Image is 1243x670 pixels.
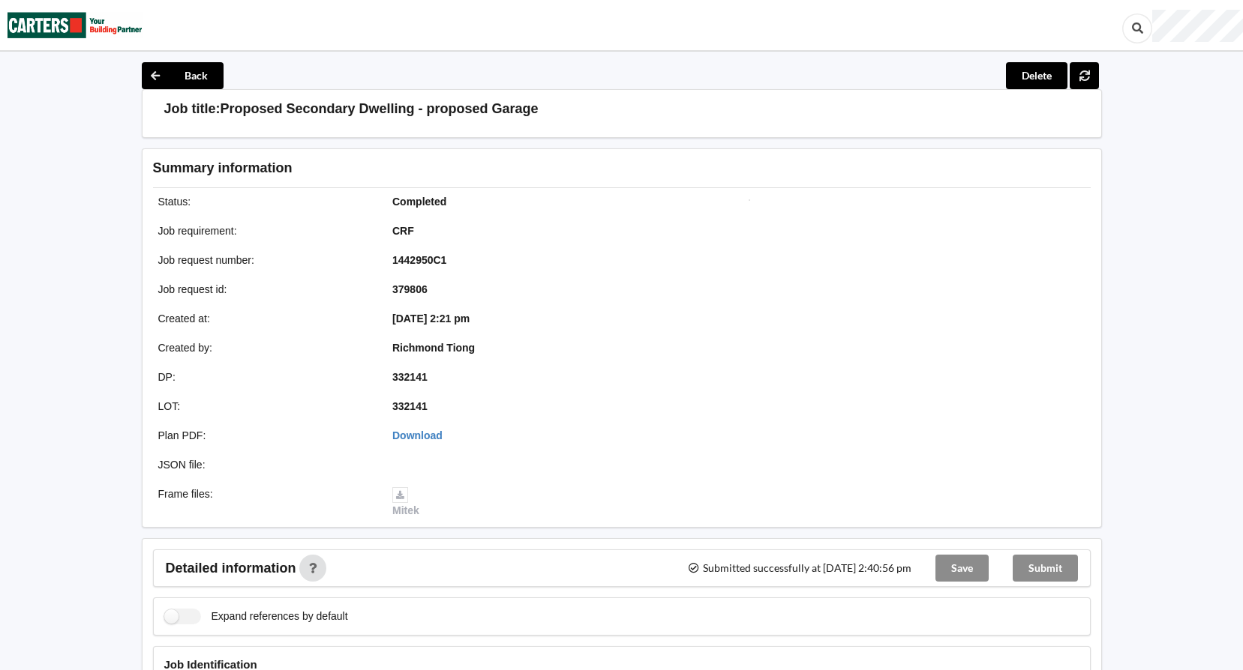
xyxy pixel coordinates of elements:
[148,253,383,268] div: Job request number :
[687,563,911,573] span: Submitted successfully at [DATE] 2:40:56 pm
[148,194,383,209] div: Status :
[392,342,475,354] b: Richmond Tiong
[148,282,383,297] div: Job request id :
[148,223,383,238] div: Job requirement :
[148,399,383,414] div: LOT :
[392,313,470,325] b: [DATE] 2:21 pm
[392,371,428,383] b: 332141
[148,340,383,355] div: Created by :
[392,283,428,295] b: 379806
[1152,10,1243,42] div: User Profile
[148,486,383,518] div: Frame files :
[166,561,296,575] span: Detailed information
[221,100,539,118] h3: Proposed Secondary Dwelling - proposed Garage
[392,225,414,237] b: CRF
[1006,62,1067,89] button: Delete
[142,62,224,89] button: Back
[148,457,383,472] div: JSON file :
[392,488,419,516] a: Mitek
[148,311,383,326] div: Created at :
[392,400,428,412] b: 332141
[164,609,348,624] label: Expand references by default
[164,100,221,118] h3: Job title:
[392,196,446,208] b: Completed
[749,199,974,216] img: Job impression image thumbnail
[153,160,851,177] h3: Summary information
[8,1,143,49] img: Carters
[148,428,383,443] div: Plan PDF :
[392,429,443,441] a: Download
[392,254,446,266] b: 1442950C1
[148,369,383,384] div: DP :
